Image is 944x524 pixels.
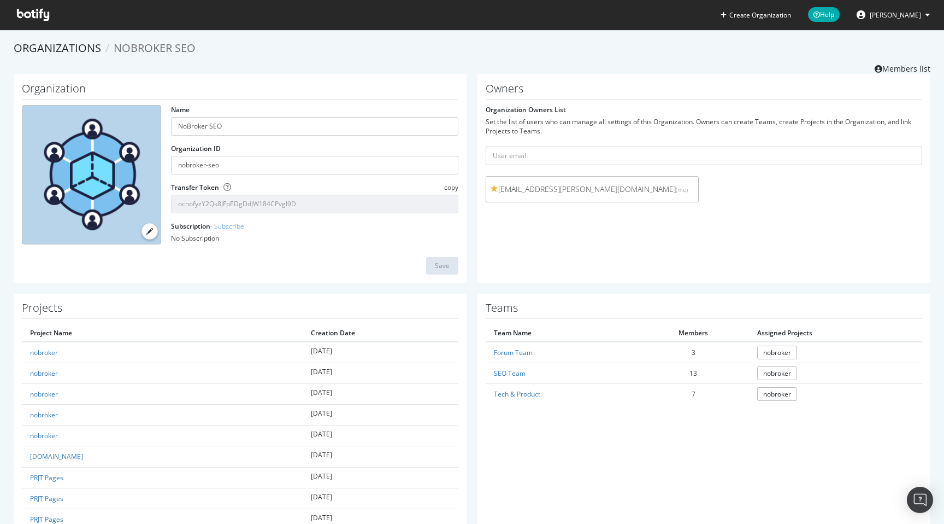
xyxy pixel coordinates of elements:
[22,324,303,342] th: Project Name
[638,342,748,363] td: 3
[303,405,458,426] td: [DATE]
[757,366,797,380] a: nobroker
[171,234,458,243] div: No Subscription
[303,324,458,342] th: Creation Date
[30,515,63,524] a: PRJT Pages
[14,40,101,55] a: Organizations
[486,105,566,114] label: Organization Owners List
[907,487,933,513] div: Open Intercom Messenger
[848,6,939,24] button: [PERSON_NAME]
[30,348,58,357] a: nobroker
[30,431,58,440] a: nobroker
[494,369,526,378] a: SEO Team
[486,324,638,342] th: Team Name
[486,117,922,136] div: Set the list of users who can manage all settings of this Organization. Owners can create Teams, ...
[303,426,458,446] td: [DATE]
[210,222,244,231] a: - Subscribe
[676,185,688,194] small: (me)
[303,383,458,404] td: [DATE]
[114,40,196,55] span: NoBroker SEO
[303,363,458,383] td: [DATE]
[720,10,792,20] button: Create Organization
[30,494,63,503] a: PRJT Pages
[171,144,221,153] label: Organization ID
[808,7,840,22] span: Help
[303,446,458,467] td: [DATE]
[444,183,458,192] span: copy
[22,83,458,100] h1: Organization
[303,342,458,363] td: [DATE]
[303,488,458,509] td: [DATE]
[486,147,922,165] input: User email
[14,40,930,56] ol: breadcrumbs
[426,257,458,275] button: Save
[757,346,797,359] a: nobroker
[494,348,533,357] a: Forum Team
[171,105,190,114] label: Name
[486,302,922,319] h1: Teams
[749,324,922,342] th: Assigned Projects
[171,183,219,192] label: Transfer Token
[30,452,83,461] a: [DOMAIN_NAME]
[171,222,244,231] label: Subscription
[30,369,58,378] a: nobroker
[30,410,58,420] a: nobroker
[303,467,458,488] td: [DATE]
[638,324,748,342] th: Members
[486,83,922,100] h1: Owners
[491,184,694,195] span: [EMAIL_ADDRESS][PERSON_NAME][DOMAIN_NAME]
[638,383,748,404] td: 7
[875,61,930,74] a: Members list
[30,473,63,482] a: PRJT Pages
[30,389,58,399] a: nobroker
[757,387,797,401] a: nobroker
[870,10,921,20] span: Bharat Lohakare
[494,389,540,399] a: Tech & Product
[435,261,450,270] div: Save
[638,363,748,383] td: 13
[171,156,458,174] input: Organization ID
[171,117,458,136] input: name
[22,302,458,319] h1: Projects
